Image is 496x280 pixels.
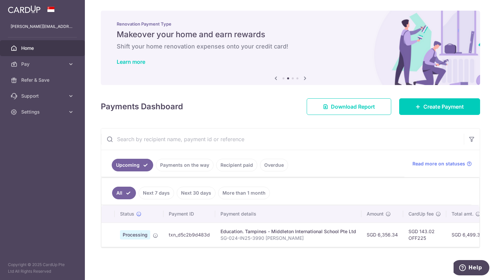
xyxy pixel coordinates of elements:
p: [PERSON_NAME][EMAIL_ADDRESS][PERSON_NAME][DOMAIN_NAME] [11,23,74,30]
p: Renovation Payment Type [117,21,464,27]
a: Create Payment [399,98,480,115]
a: Upcoming [112,159,153,171]
input: Search by recipient name, payment id or reference [101,129,464,150]
span: Home [21,45,65,51]
a: Next 30 days [177,187,216,199]
a: Overdue [260,159,288,171]
a: Payments on the way [156,159,214,171]
img: Renovation banner [101,11,480,85]
h5: Makeover your home and earn rewards [117,29,464,40]
a: Read more on statuses [412,160,472,167]
span: Support [21,93,65,99]
td: txn_d5c2b9d483d [163,223,215,247]
a: All [112,187,136,199]
span: Total amt. [452,211,473,217]
span: Create Payment [423,103,464,111]
span: Processing [120,230,150,239]
span: Amount [367,211,384,217]
td: SGD 6,356.34 [361,223,403,247]
span: CardUp fee [408,211,434,217]
h4: Payments Dashboard [101,101,183,113]
p: SG-024-IN25-3990 [PERSON_NAME] [220,235,356,241]
th: Payment ID [163,205,215,223]
div: Education. Tampines - Middleton International School Pte Ltd [220,228,356,235]
a: Learn more [117,58,145,65]
span: Download Report [331,103,375,111]
iframe: Opens a widget where you can find more information [454,260,489,277]
a: More than 1 month [218,187,270,199]
a: Next 7 days [139,187,174,199]
span: Refer & Save [21,77,65,83]
td: SGD 143.02 OFF225 [403,223,446,247]
span: Read more on statuses [412,160,465,167]
a: Recipient paid [216,159,257,171]
a: Download Report [307,98,391,115]
span: Status [120,211,134,217]
h6: Shift your home renovation expenses onto your credit card! [117,43,464,50]
th: Payment details [215,205,361,223]
td: SGD 6,499.36 [446,223,488,247]
img: CardUp [8,5,40,13]
span: Settings [21,109,65,115]
span: Pay [21,61,65,67]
